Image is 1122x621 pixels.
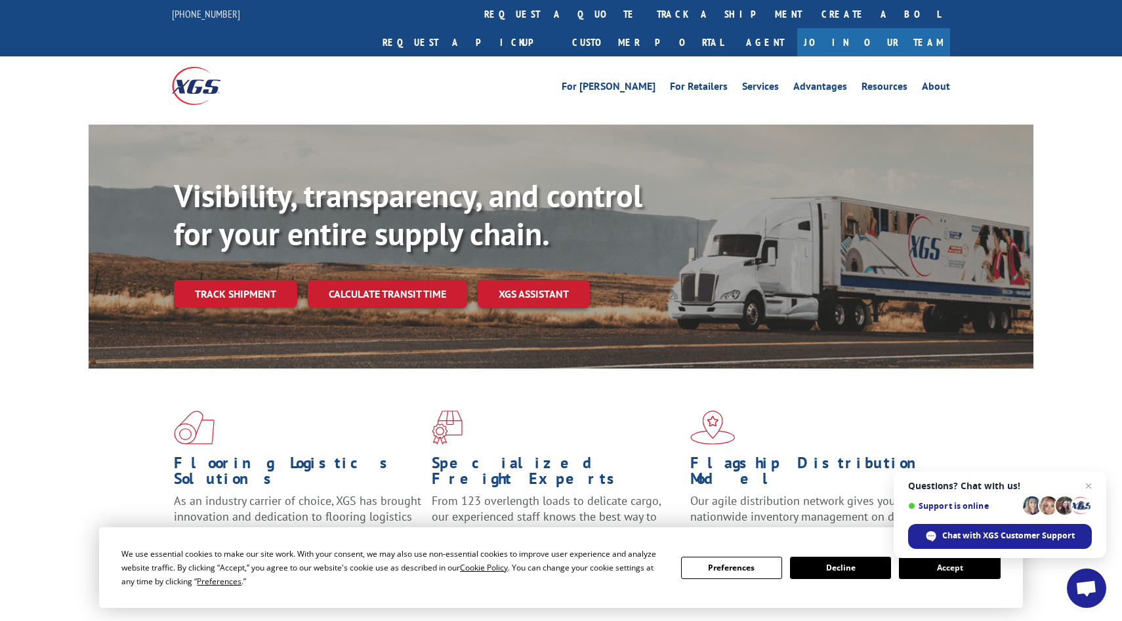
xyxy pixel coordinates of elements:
a: Customer Portal [562,28,733,56]
span: Support is online [908,501,1018,511]
button: Decline [790,557,891,579]
h1: Flagship Distribution Model [690,455,938,493]
b: Visibility, transparency, and control for your entire supply chain. [174,175,642,254]
a: Resources [862,81,907,96]
div: Open chat [1067,569,1106,608]
button: Accept [899,557,1000,579]
span: Chat with XGS Customer Support [942,530,1075,542]
a: Services [742,81,779,96]
a: Track shipment [174,280,297,308]
a: For [PERSON_NAME] [562,81,655,96]
a: Agent [733,28,797,56]
span: Questions? Chat with us! [908,481,1092,491]
a: Advantages [793,81,847,96]
span: As an industry carrier of choice, XGS has brought innovation and dedication to flooring logistics... [174,493,421,540]
span: Cookie Policy [460,562,508,573]
span: Close chat [1081,478,1096,494]
img: xgs-icon-flagship-distribution-model-red [690,411,736,445]
h1: Flooring Logistics Solutions [174,455,422,493]
a: XGS ASSISTANT [478,280,590,308]
span: Preferences [197,576,241,587]
span: Our agile distribution network gives you nationwide inventory management on demand. [690,493,932,524]
div: We use essential cookies to make our site work. With your consent, we may also use non-essential ... [121,547,665,588]
a: Join Our Team [797,28,950,56]
button: Preferences [681,557,782,579]
a: About [922,81,950,96]
a: Request a pickup [373,28,562,56]
p: From 123 overlength loads to delicate cargo, our experienced staff knows the best way to move you... [432,493,680,551]
h1: Specialized Freight Experts [432,455,680,493]
a: [PHONE_NUMBER] [172,7,240,20]
a: Calculate transit time [308,280,467,308]
img: xgs-icon-focused-on-flooring-red [432,411,463,445]
img: xgs-icon-total-supply-chain-intelligence-red [174,411,215,445]
div: Chat with XGS Customer Support [908,524,1092,549]
a: For Retailers [670,81,728,96]
div: Cookie Consent Prompt [99,527,1023,608]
